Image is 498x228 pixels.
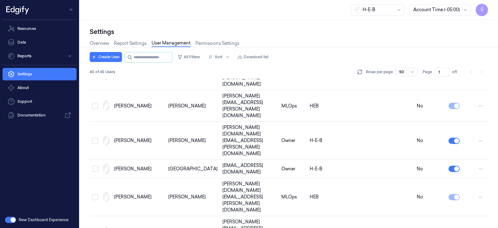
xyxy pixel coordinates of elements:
[195,40,239,47] a: Permissions Settings
[281,166,305,172] div: Owner
[235,52,271,62] button: Download list
[223,162,276,175] div: [EMAIL_ADDRESS][DOMAIN_NAME]
[92,166,98,172] button: Select row
[168,194,218,200] div: [PERSON_NAME]
[310,103,336,109] div: HEB
[114,194,163,200] div: [PERSON_NAME]
[90,40,109,47] a: Overview
[417,166,444,172] div: No
[114,166,163,172] div: [PERSON_NAME]
[168,166,218,172] div: [GEOGRAPHIC_DATA]
[452,69,462,75] span: of 1
[152,40,190,47] a: User Management
[2,82,77,94] button: About
[114,103,163,109] div: [PERSON_NAME]
[423,69,432,75] span: Page
[2,50,77,62] button: Reports
[417,103,444,109] div: No
[67,5,77,15] button: Toggle Navigation
[476,4,488,16] button: S
[2,68,77,80] a: Settings
[310,137,336,144] div: H-E-B
[310,194,336,200] div: HEB
[90,27,488,36] div: Settings
[2,95,77,108] a: Support
[92,194,98,200] button: Select row
[223,93,276,119] div: [PERSON_NAME][EMAIL_ADDRESS][PERSON_NAME][DOMAIN_NAME]
[2,22,77,35] a: Resources
[310,166,336,172] div: H-E-B
[417,194,444,200] div: No
[2,36,77,49] a: Data
[223,124,276,157] div: [PERSON_NAME][DOMAIN_NAME][EMAIL_ADDRESS][PERSON_NAME][DOMAIN_NAME]
[90,52,122,62] button: Create User
[168,103,218,109] div: [PERSON_NAME]
[175,52,202,62] button: All Filters
[114,137,163,144] div: [PERSON_NAME]
[92,138,98,144] button: Select row
[417,137,444,144] div: No
[90,69,115,75] span: 40 of 45 Users
[281,103,305,109] div: MLOps
[281,194,305,200] div: MLOps
[467,68,486,76] nav: pagination
[223,181,276,213] div: [PERSON_NAME][DOMAIN_NAME][EMAIL_ADDRESS][PERSON_NAME][DOMAIN_NAME]
[2,109,77,121] a: Documentation
[114,40,147,47] a: Report Settings
[281,137,305,144] div: Owner
[168,137,218,144] div: [PERSON_NAME]
[366,69,393,75] p: Rows per page
[92,103,98,109] button: Select row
